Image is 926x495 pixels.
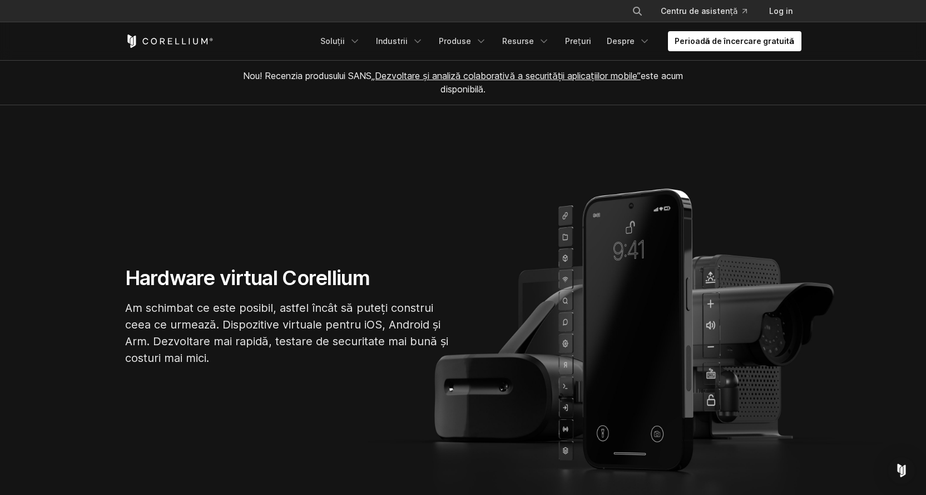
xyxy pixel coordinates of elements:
[439,36,471,46] font: Produse
[675,36,795,46] font: Perioadă de încercare gratuită
[243,70,372,81] font: Nou! Recenzia produsului SANS
[320,36,345,46] font: Soluții
[565,36,591,46] font: Prețuri
[125,35,214,48] a: Corellium Home
[372,70,640,81] a: „Dezvoltare și analiză colaborativă a securității aplicațiilor mobile”
[125,301,449,365] font: Am schimbat ce este posibil, astfel încât să puteți construi ceea ce urmează. Dispozitive virtual...
[607,36,635,46] font: Despre
[888,457,915,484] div: Open Intercom Messenger
[314,31,801,51] div: Meniu de navigare
[618,1,801,21] div: Meniu de navigare
[769,6,793,16] font: Log in
[376,36,408,46] font: Industrii
[125,266,370,290] font: Hardware virtual Corellium
[661,6,737,16] font: Centru de asistență
[627,1,647,21] button: Căutare
[502,36,534,46] font: Resurse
